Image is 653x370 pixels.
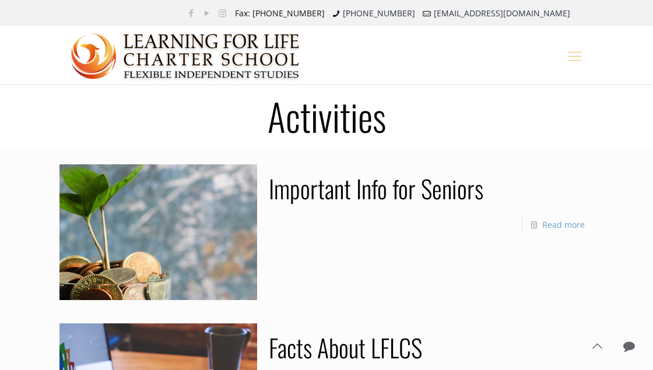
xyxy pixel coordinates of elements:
a: Important Info for Seniors [269,170,483,206]
i: mail [421,8,433,19]
a: Instagram icon [216,7,229,19]
a: [PHONE_NUMBER] [343,8,415,19]
a: Read more [542,219,585,230]
a: [EMAIL_ADDRESS][DOMAIN_NAME] [434,8,570,19]
i: phone [331,8,342,19]
a: mobile menu [565,45,585,65]
a: Learning for Life Charter School [71,26,300,84]
a: Back to top icon [585,334,609,358]
a: Facebook icon [185,7,197,19]
h1: Activities [52,97,601,135]
img: Activities [71,27,300,85]
a: Facts About LFLCS [269,329,422,365]
a: YouTube icon [201,7,213,19]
